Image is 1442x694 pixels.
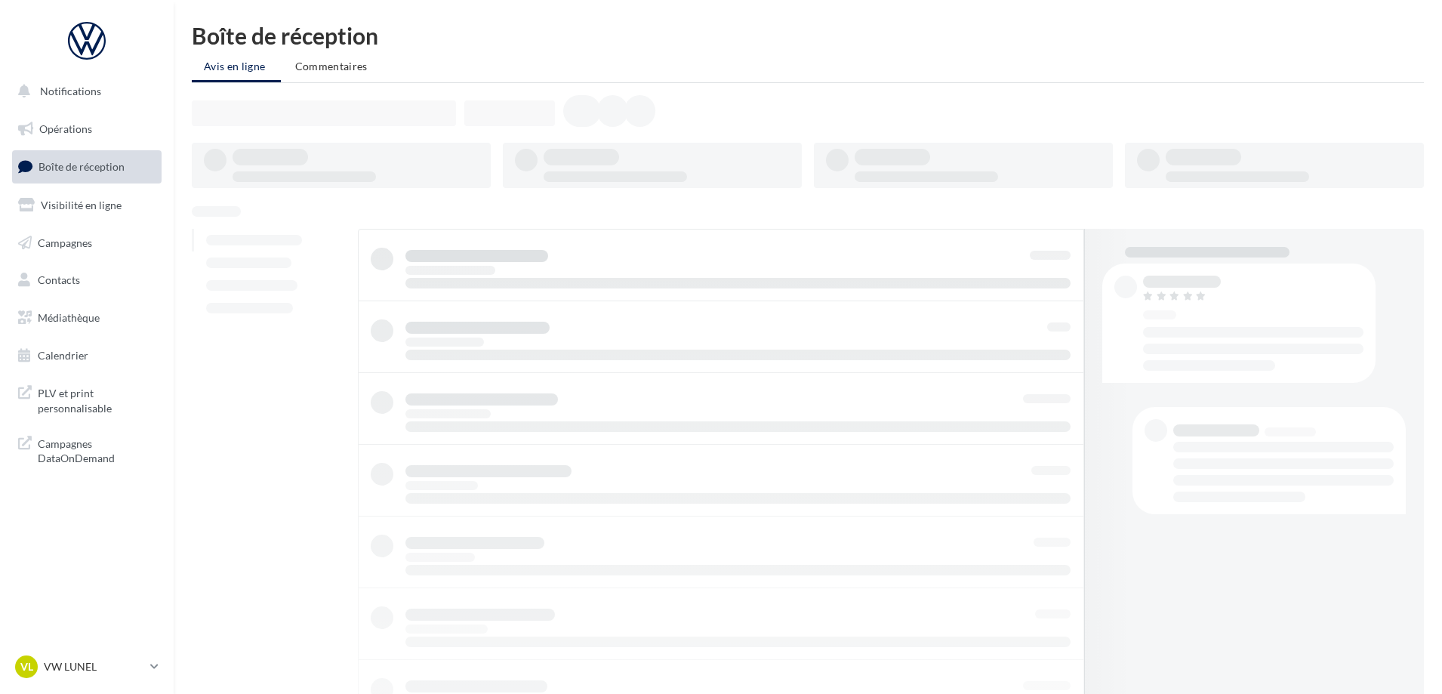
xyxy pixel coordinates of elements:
[9,377,165,421] a: PLV et print personnalisable
[39,122,92,135] span: Opérations
[44,659,144,674] p: VW LUNEL
[12,652,162,681] a: VL VW LUNEL
[38,273,80,286] span: Contacts
[9,150,165,183] a: Boîte de réception
[39,160,125,173] span: Boîte de réception
[9,190,165,221] a: Visibilité en ligne
[38,311,100,324] span: Médiathèque
[9,76,159,107] button: Notifications
[9,264,165,296] a: Contacts
[20,659,33,674] span: VL
[40,85,101,97] span: Notifications
[9,113,165,145] a: Opérations
[38,433,156,466] span: Campagnes DataOnDemand
[9,302,165,334] a: Médiathèque
[192,24,1424,47] div: Boîte de réception
[41,199,122,211] span: Visibilité en ligne
[38,349,88,362] span: Calendrier
[9,340,165,372] a: Calendrier
[38,236,92,248] span: Campagnes
[9,427,165,472] a: Campagnes DataOnDemand
[9,227,165,259] a: Campagnes
[295,60,368,72] span: Commentaires
[38,383,156,415] span: PLV et print personnalisable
